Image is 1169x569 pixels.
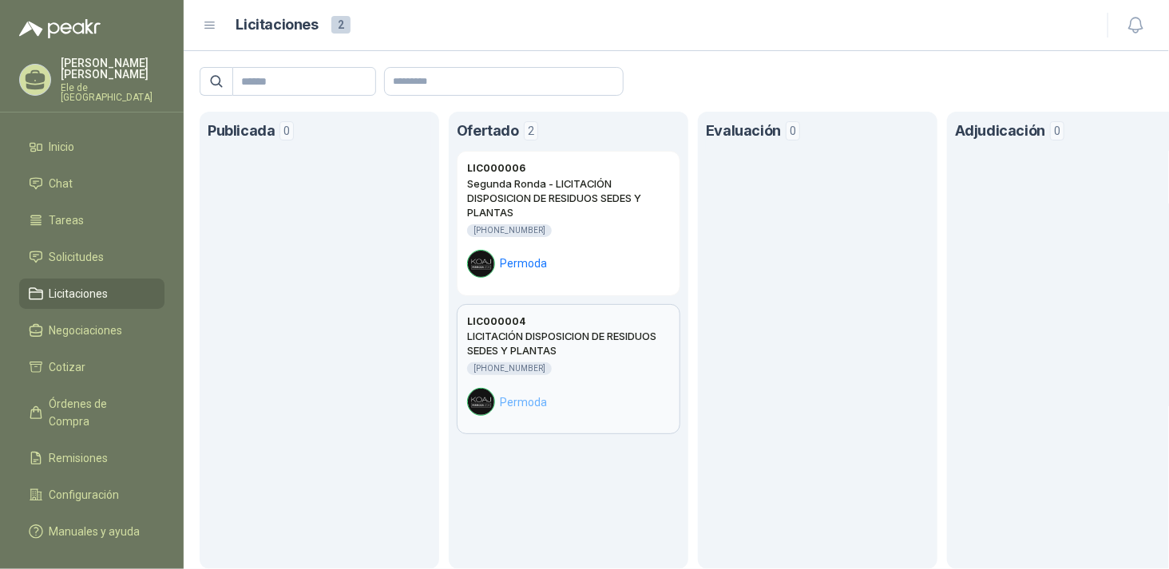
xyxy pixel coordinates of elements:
span: Permoda [500,393,547,411]
span: Tareas [50,211,85,229]
h3: LIC000004 [467,314,525,330]
img: Company Logo [468,251,494,277]
a: Cotizar [19,352,164,382]
span: Remisiones [50,449,109,467]
img: Company Logo [468,389,494,415]
span: 0 [1050,121,1064,140]
span: 2 [524,121,538,140]
span: Inicio [50,138,75,156]
a: Chat [19,168,164,199]
span: Chat [50,175,73,192]
span: 0 [279,121,294,140]
a: Licitaciones [19,279,164,309]
span: Negociaciones [50,322,123,339]
h1: Publicada [208,120,275,143]
span: Cotizar [50,358,86,376]
span: Manuales y ayuda [50,523,141,540]
span: 0 [786,121,800,140]
span: Configuración [50,486,120,504]
a: Inicio [19,132,164,162]
a: Remisiones [19,443,164,473]
img: Logo peakr [19,19,101,38]
span: Permoda [500,255,547,272]
a: Órdenes de Compra [19,389,164,437]
span: Licitaciones [50,285,109,302]
div: [PHONE_NUMBER] [467,362,552,375]
div: [PHONE_NUMBER] [467,224,552,237]
span: 2 [331,16,351,34]
a: LIC000004LICITACIÓN DISPOSICION DE RESIDUOS SEDES Y PLANTAS[PHONE_NUMBER]Company LogoPermoda [457,304,680,435]
a: Manuales y ayuda [19,516,164,547]
h1: Licitaciones [236,14,319,37]
h1: Ofertado [457,120,519,143]
h1: Evaluación [706,120,781,143]
h1: Adjudicación [955,120,1045,143]
h2: LICITACIÓN DISPOSICION DE RESIDUOS SEDES Y PLANTAS [467,329,670,358]
a: Configuración [19,480,164,510]
p: Ele de [GEOGRAPHIC_DATA] [61,83,164,102]
a: Solicitudes [19,242,164,272]
a: Tareas [19,205,164,235]
a: Negociaciones [19,315,164,346]
span: Solicitudes [50,248,105,266]
h2: Segunda Ronda - LICITACIÓN DISPOSICION DE RESIDUOS SEDES Y PLANTAS [467,176,670,219]
p: [PERSON_NAME] [PERSON_NAME] [61,57,164,80]
span: Órdenes de Compra [50,395,149,430]
a: LIC000006Segunda Ronda - LICITACIÓN DISPOSICION DE RESIDUOS SEDES Y PLANTAS[PHONE_NUMBER]Company ... [457,151,680,296]
h3: LIC000006 [467,161,525,176]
